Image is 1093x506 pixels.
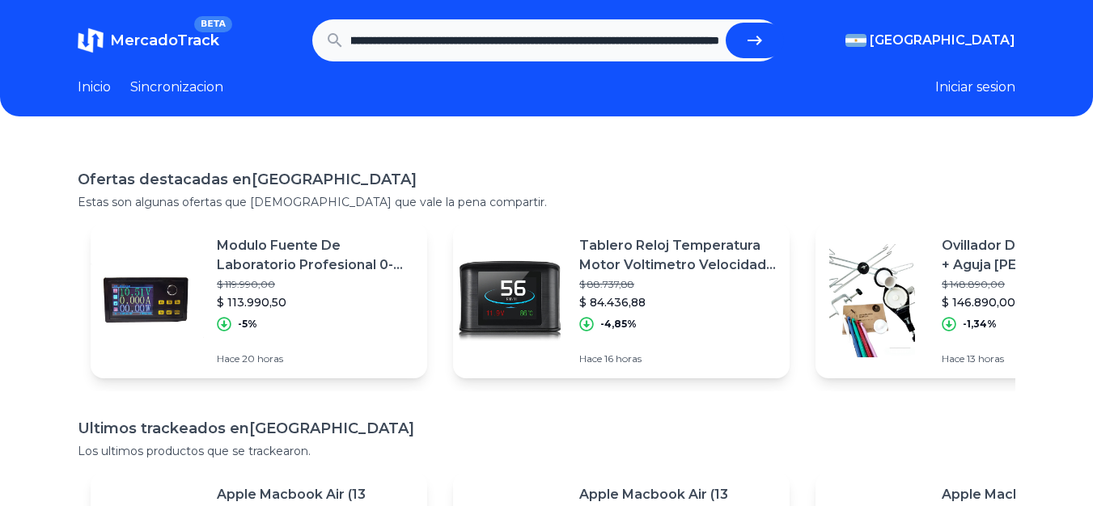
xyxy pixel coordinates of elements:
p: Los ultimos productos que se trackearon. [78,443,1015,459]
img: Featured image [816,244,929,357]
button: [GEOGRAPHIC_DATA] [845,31,1015,50]
img: MercadoTrack [78,27,104,53]
p: -4,85% [600,318,637,331]
p: -1,34% [963,318,997,331]
span: MercadoTrack [110,32,219,49]
img: Featured image [91,244,204,357]
a: Sincronizacion [130,78,223,97]
p: $ 113.990,50 [217,294,414,310]
p: -5% [238,318,257,331]
p: $ 119.990,00 [217,278,414,291]
p: Tablero Reloj Temperatura Motor Voltimetro Velocidad Obd2 [579,236,777,275]
p: $ 88.737,88 [579,278,777,291]
a: Inicio [78,78,111,97]
h1: Ultimos trackeados en [GEOGRAPHIC_DATA] [78,417,1015,440]
img: Featured image [453,244,566,357]
a: MercadoTrackBETA [78,27,219,53]
span: [GEOGRAPHIC_DATA] [870,31,1015,50]
button: Iniciar sesion [935,78,1015,97]
a: Featured imageModulo Fuente De Laboratorio Profesional 0-60v 0-5a Wdps6005$ 119.990,00$ 113.990,5... [91,223,427,378]
p: Modulo Fuente De Laboratorio Profesional 0-60v 0-5a Wdps6005 [217,236,414,275]
p: $ 84.436,88 [579,294,777,310]
p: Hace 16 horas [579,352,777,365]
a: Featured imageTablero Reloj Temperatura Motor Voltimetro Velocidad Obd2$ 88.737,88$ 84.436,88-4,8... [453,223,790,378]
p: Estas son algunas ofertas que [DEMOGRAPHIC_DATA] que vale la pena compartir. [78,194,1015,210]
span: BETA [194,16,232,32]
p: Hace 20 horas [217,352,414,365]
img: Argentina [845,34,866,47]
h1: Ofertas destacadas en [GEOGRAPHIC_DATA] [78,168,1015,191]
